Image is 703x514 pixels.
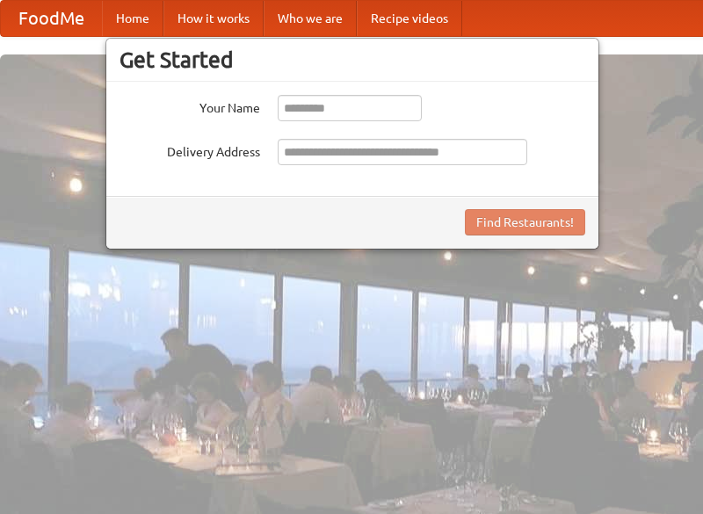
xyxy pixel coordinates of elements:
a: Home [102,1,163,36]
label: Your Name [120,95,260,117]
label: Delivery Address [120,139,260,161]
button: Find Restaurants! [465,209,585,235]
a: Who we are [264,1,357,36]
h3: Get Started [120,47,585,73]
a: How it works [163,1,264,36]
a: FoodMe [1,1,102,36]
a: Recipe videos [357,1,462,36]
